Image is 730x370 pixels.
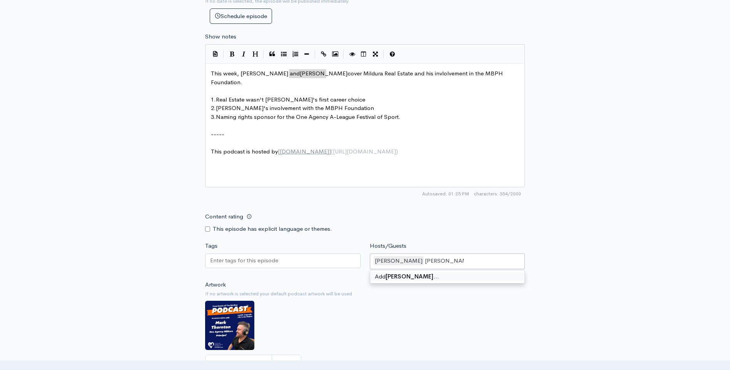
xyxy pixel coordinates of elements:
[301,48,312,60] button: Insert Horizontal Line
[289,48,301,60] button: Numbered List
[205,242,217,250] label: Tags
[383,50,384,59] i: |
[386,48,398,60] button: Markdown Guide
[396,148,398,155] span: )
[216,104,374,112] span: [PERSON_NAME]'s involvement with the MBPH Foundation
[374,256,424,266] div: [PERSON_NAME]
[211,148,398,155] span: This podcast is hosted by
[343,50,344,59] i: |
[278,48,289,60] button: Generic List
[211,113,216,120] span: 3.
[369,48,381,60] button: Toggle Fullscreen
[205,32,236,41] label: Show notes
[263,50,264,59] i: |
[329,48,341,60] button: Insert Image
[249,48,261,60] button: Heading
[205,280,226,289] label: Artwork
[358,48,369,60] button: Toggle Side by Side
[280,148,329,155] span: [DOMAIN_NAME]
[331,148,333,155] span: (
[474,190,521,197] span: 354/2000
[318,48,329,60] button: Create Link
[213,225,332,233] label: This episode has explicit language or themes.
[205,209,243,225] label: Content rating
[211,96,216,103] span: 1.
[216,96,365,103] span: Real Estate wasn't [PERSON_NAME]'s first career choice
[216,113,401,120] span: Naming rights sponsor for the One Agency A-League Festival of Sport.
[205,290,525,298] small: If no artwork is selected your default podcast artwork will be used
[209,48,221,60] button: Insert Show Notes Template
[211,130,224,138] span: -----
[211,70,504,86] span: This week, [PERSON_NAME] and cover Mildura Real Estate and his invlolvement in the MBPH Foundation.
[422,190,469,197] span: Autosaved: 01:25 PM
[210,256,279,265] input: Enter tags for this episode
[226,48,238,60] button: Bold
[370,242,406,250] label: Hosts/Guests
[300,70,347,77] span: [PERSON_NAME]
[315,50,316,59] i: |
[278,148,280,155] span: [
[386,273,433,280] strong: [PERSON_NAME]
[370,272,525,281] div: Add …
[238,48,249,60] button: Italic
[211,104,216,112] span: 2.
[346,48,358,60] button: Toggle Preview
[266,48,278,60] button: Quote
[333,148,396,155] span: [URL][DOMAIN_NAME]
[329,148,331,155] span: ]
[210,8,272,24] button: Schedule episode
[223,50,224,59] i: |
